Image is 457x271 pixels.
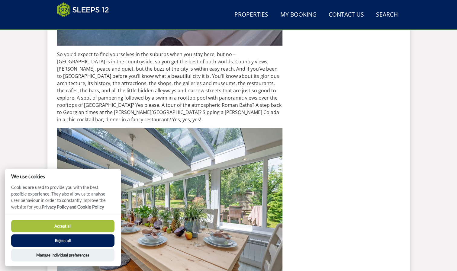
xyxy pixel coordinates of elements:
[11,220,114,232] button: Accept all
[57,2,109,18] img: Sleeps 12
[11,249,114,261] button: Manage Individual preferences
[11,234,114,247] button: Reject all
[374,8,400,22] a: Search
[232,8,271,22] a: Properties
[57,51,283,123] p: So you’d expect to find yourselves in the suburbs when you stay here, but no – [GEOGRAPHIC_DATA] ...
[42,204,104,209] a: Privacy Policy and Cookie Policy
[5,184,121,215] p: Cookies are used to provide you with the best possible experience. They also allow us to analyse ...
[5,174,121,179] h2: We use cookies
[326,8,366,22] a: Contact Us
[278,8,319,22] a: My Booking
[54,21,117,26] iframe: Customer reviews powered by Trustpilot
